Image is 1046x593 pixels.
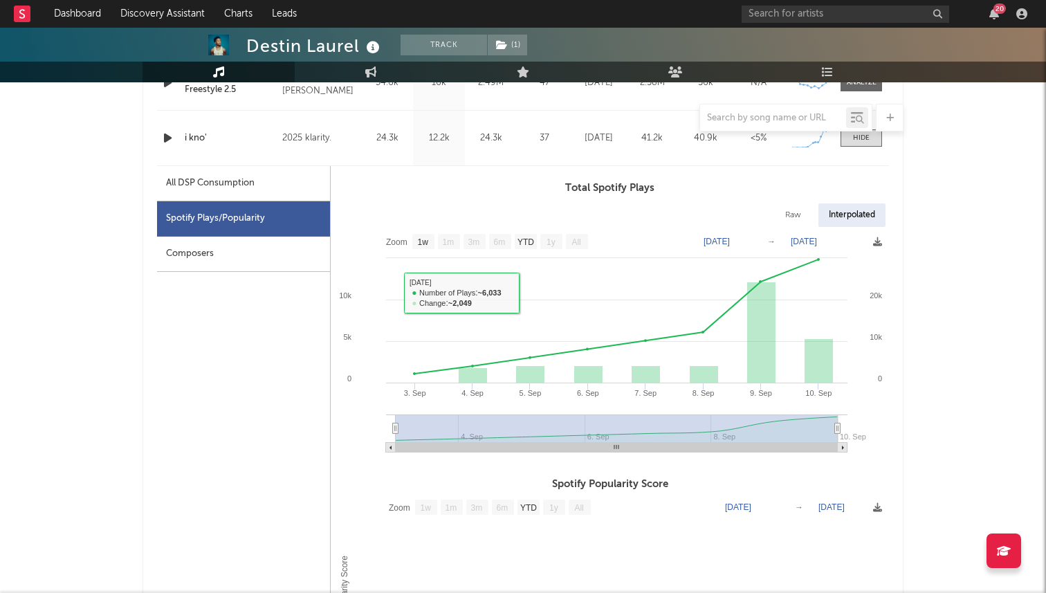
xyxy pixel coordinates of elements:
[574,503,583,513] text: All
[331,476,889,493] h3: Spotify Popularity Score
[404,389,426,397] text: 3. Sep
[993,3,1006,14] div: 20
[468,237,480,247] text: 3m
[818,203,886,227] div: Interpolated
[629,131,675,145] div: 41.2k
[157,166,330,201] div: All DSP Consumption
[520,131,569,145] div: 37
[735,131,782,145] div: <5%
[418,237,429,247] text: 1w
[166,175,255,192] div: All DSP Consumption
[692,389,715,397] text: 8. Sep
[421,503,432,513] text: 1w
[185,131,275,145] a: i kno'
[629,76,675,90] div: 2.58M
[343,333,351,341] text: 5k
[742,6,949,23] input: Search for artists
[246,35,383,57] div: Destin Laurel
[840,432,866,441] text: 10. Sep
[386,237,407,247] text: Zoom
[282,66,358,100] div: 2024 [PERSON_NAME]
[416,131,461,145] div: 12.2k
[282,130,358,147] div: 2025 klarity.
[547,237,556,247] text: 1y
[157,237,330,272] div: Composers
[339,291,351,300] text: 10k
[870,291,882,300] text: 20k
[805,389,832,397] text: 10. Sep
[487,35,528,55] span: ( 1 )
[735,76,782,90] div: N/A
[494,237,506,247] text: 6m
[704,237,730,246] text: [DATE]
[157,201,330,237] div: Spotify Plays/Popularity
[725,502,751,512] text: [DATE]
[878,374,882,383] text: 0
[520,389,542,397] text: 5. Sep
[791,237,817,246] text: [DATE]
[389,503,410,513] text: Zoom
[818,502,845,512] text: [DATE]
[989,8,999,19] button: 20
[347,374,351,383] text: 0
[571,237,580,247] text: All
[634,389,657,397] text: 7. Sep
[185,69,275,96] a: These Chicks Freestyle 2.5
[520,76,569,90] div: 47
[682,76,728,90] div: 56k
[443,237,455,247] text: 1m
[767,237,776,246] text: →
[471,503,483,513] text: 3m
[682,131,728,145] div: 40.9k
[461,389,484,397] text: 4. Sep
[331,180,889,197] h3: Total Spotify Plays
[416,76,461,90] div: 16k
[365,76,410,90] div: 34.6k
[401,35,487,55] button: Track
[446,503,457,513] text: 1m
[576,131,622,145] div: [DATE]
[775,203,811,227] div: Raw
[577,389,599,397] text: 6. Sep
[795,502,803,512] text: →
[468,131,513,145] div: 24.3k
[549,503,558,513] text: 1y
[468,76,513,90] div: 2.49M
[870,333,882,341] text: 10k
[750,389,772,397] text: 9. Sep
[520,503,537,513] text: YTD
[700,113,846,124] input: Search by song name or URL
[497,503,508,513] text: 6m
[488,35,527,55] button: (1)
[517,237,534,247] text: YTD
[365,131,410,145] div: 24.3k
[576,76,622,90] div: [DATE]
